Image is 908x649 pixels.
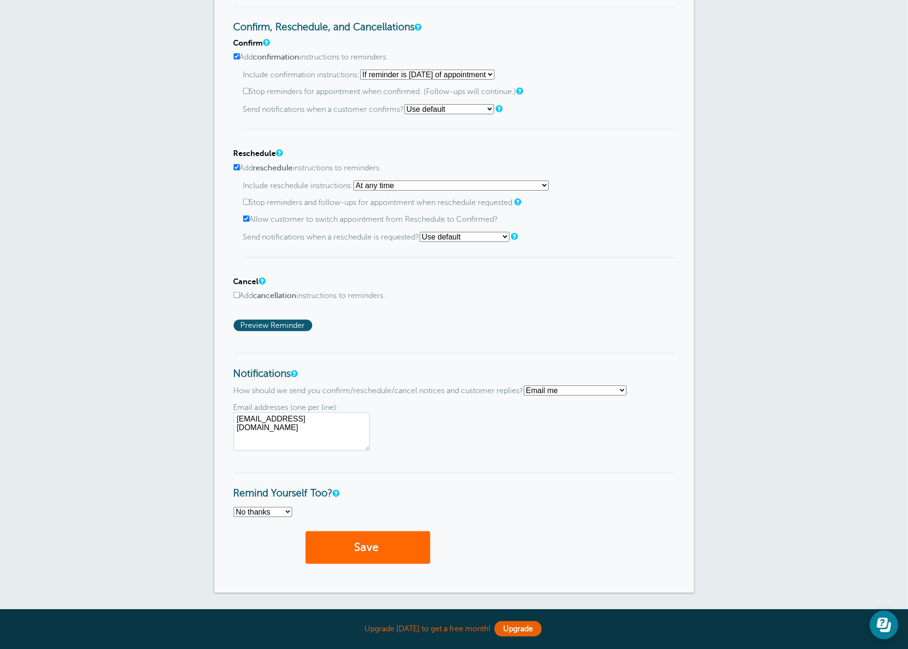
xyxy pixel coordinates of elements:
a: Send a reminder to yourself for every appointment. [333,490,339,496]
div: Email addresses (one per line): [234,403,675,451]
h3: Remind Yourself Too? [234,472,675,500]
button: Save [306,531,430,565]
input: Stop reminders and follow-ups for appointment when reschedule requested. [243,199,249,205]
a: If you use two or more reminders, and a customer requests a reschedule after the first reminder, ... [515,199,520,205]
h4: Reschedule [234,149,675,158]
a: Upgrade [495,621,542,637]
p: How should we send you confirm/reschedule/cancel notices and customer replies? . [234,385,675,396]
input: Addcancellationinstructions to reminders. [234,292,240,298]
input: Addrescheduleinstructions to reminders. [234,164,240,170]
label: Add instructions to reminders. [234,164,675,173]
a: A note will be added to SMS reminders that replying "X" will cancel the appointment. For email re... [259,278,265,284]
a: Preview Reminder [234,321,315,330]
input: Addconfirmationinstructions to reminders. [234,53,240,60]
p: Include confirmation instructions: [243,70,675,80]
a: If you use two or more reminders, and a customer confirms an appointment after the first reminder... [517,88,522,94]
h4: Confirm [234,39,675,48]
a: These settings apply to all templates. (They are not per-template settings). You can change the l... [415,24,421,30]
a: A note will be added to SMS reminders that replying "C" will confirm the appointment. For email r... [263,39,269,46]
span: Preview Reminder [234,320,312,331]
label: Stop reminders and follow-ups for appointment when reschedule requested. [243,198,675,207]
input: Stop reminders for appointment when confirmed. (Follow-ups will continue.) [243,88,249,94]
p: Send notifications when a customer confirms? [243,104,675,114]
label: Allow customer to switch appointment from Reschedule to Confirmed? [243,215,675,224]
h3: Confirm, Reschedule, and Cancellations [234,6,675,34]
b: confirmation [253,53,300,61]
iframe: Resource center [870,611,898,639]
h4: Cancel [234,277,675,287]
label: Add instructions to reminders. [234,291,675,300]
label: Stop reminders for appointment when confirmed. (Follow-ups will continue.) [243,87,675,96]
a: If a customer confirms an appointment, requests a reschedule, or replies to an SMS reminder, we c... [291,371,297,377]
input: Allow customer to switch appointment from Reschedule to Confirmed? [243,216,249,222]
b: cancellation [253,291,297,300]
p: Send notifications when a reschedule is requested? [243,232,675,242]
div: Upgrade [DATE] to get a free month! [214,619,694,639]
label: Add instructions to reminders. [234,53,675,62]
h3: Notifications [234,353,675,380]
a: Should we notify you? Selecting "Use default" will use the setting in the Notifications section b... [496,106,502,112]
b: reschedule [253,164,293,172]
p: Include reschedule instructions: [243,180,675,191]
a: Should we notify you? Selecting "Use default" will use the setting in the Notifications section b... [511,233,517,240]
textarea: [EMAIL_ADDRESS][DOMAIN_NAME] [234,412,370,451]
a: A note will be added to SMS reminders that replying "R" will request a reschedule of the appointm... [276,150,282,156]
